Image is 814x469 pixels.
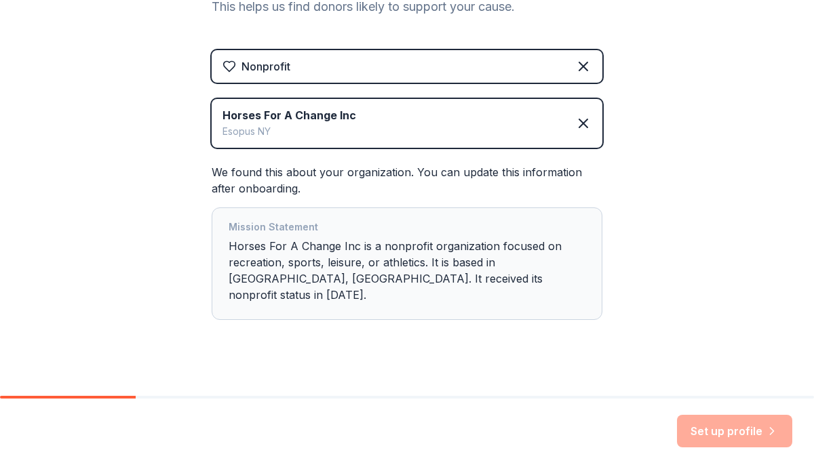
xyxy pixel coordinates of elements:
[241,58,290,75] div: Nonprofit
[229,219,585,238] div: Mission Statement
[222,107,356,123] div: Horses For A Change Inc
[229,219,585,308] div: Horses For A Change Inc is a nonprofit organization focused on recreation, sports, leisure, or at...
[222,123,356,140] div: Esopus NY
[212,164,602,320] div: We found this about your organization. You can update this information after onboarding.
